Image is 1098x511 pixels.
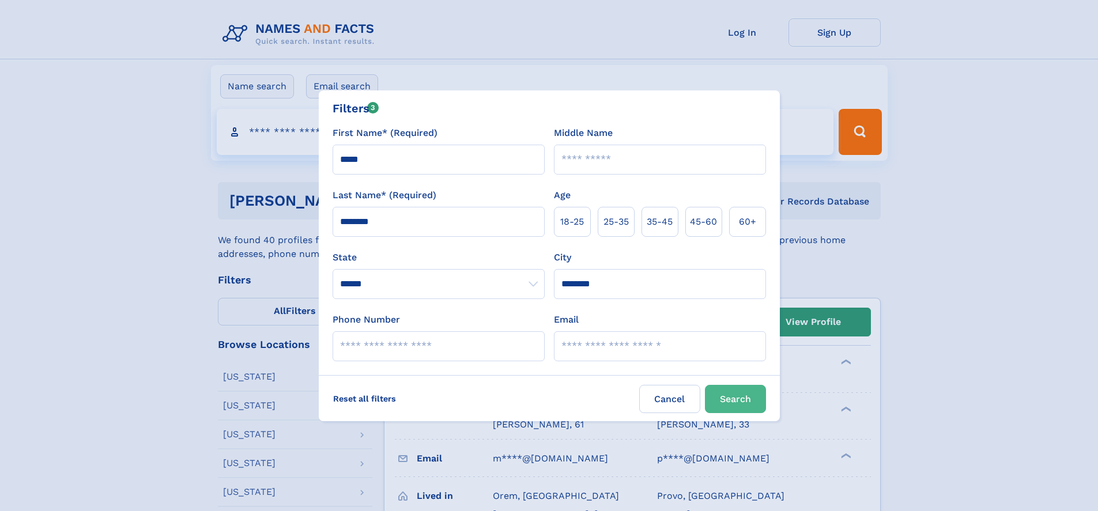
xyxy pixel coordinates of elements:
div: Filters [333,100,379,117]
button: Search [705,385,766,413]
label: Email [554,313,579,327]
label: Reset all filters [326,385,403,412]
span: 25‑35 [603,215,629,229]
label: City [554,251,571,264]
label: Cancel [639,385,700,413]
label: Last Name* (Required) [333,188,436,202]
label: Middle Name [554,126,613,140]
label: Phone Number [333,313,400,327]
span: 18‑25 [560,215,584,229]
span: 60+ [739,215,756,229]
label: Age [554,188,571,202]
label: State [333,251,545,264]
span: 35‑45 [647,215,673,229]
span: 45‑60 [690,215,717,229]
label: First Name* (Required) [333,126,437,140]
